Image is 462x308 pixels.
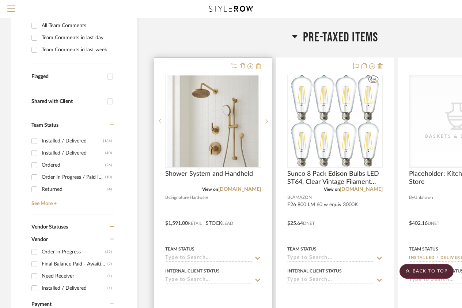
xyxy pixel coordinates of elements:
[291,75,379,167] img: Sunco 8 Pack Edison Bulbs LED ST64, Clear Vintage Filament Waterproof Bulb, 800 LM, 8.5W (60W Equ...
[165,170,253,178] span: Shower System and Handheld
[42,183,107,195] div: Returned
[287,170,383,186] span: Sunco 8 Pack Edison Bulbs LED ST64, Clear Vintage Filament Waterproof Bulb, 800 LM, 8.5W (60W Equ...
[287,246,317,252] div: Team Status
[107,282,112,294] div: (1)
[218,187,261,192] a: [DOMAIN_NAME]
[42,135,103,147] div: Installed / Delivered
[107,258,112,270] div: (2)
[42,159,105,171] div: Ordered
[165,194,170,201] span: By
[42,20,112,31] div: All Team Comments
[31,237,48,242] span: Vendor
[170,194,208,201] span: Signature Hardware
[287,277,374,284] input: Type to Search…
[31,302,52,307] span: Payment
[303,30,378,45] span: Pre-taxed Items
[31,123,58,128] span: Team Status
[292,194,312,201] span: AMAZON
[31,99,103,105] div: Shared with Client
[42,270,107,282] div: Need Receiver
[105,171,112,183] div: (10)
[166,75,261,167] div: 0
[105,246,112,258] div: (42)
[202,187,218,192] span: View on
[42,147,105,159] div: Installed / Delivered
[42,282,107,294] div: Installed / Delivered
[42,44,112,56] div: Team Comments in last week
[165,268,220,274] div: Internal Client Status
[167,75,259,167] img: Shower System and Handheld
[42,258,107,270] div: Final Balance Paid - Awaiting Shipping
[30,195,114,207] a: See More +
[287,194,292,201] span: By
[105,147,112,159] div: (40)
[105,159,112,171] div: (26)
[31,74,103,80] div: Flagged
[107,183,112,195] div: (4)
[340,187,383,192] a: [DOMAIN_NAME]
[287,255,374,262] input: Type to Search…
[103,135,112,147] div: (134)
[31,224,68,230] span: Vendor Statuses
[399,264,454,279] scroll-to-top-button: BACK TO TOP
[42,171,105,183] div: Order In Progress / Paid In Full w/ Freight, No Balance due
[42,32,112,44] div: Team Comments in last day
[287,268,342,274] div: Internal Client Status
[414,194,433,201] span: Unknown
[165,255,252,262] input: Type to Search…
[165,246,194,252] div: Team Status
[165,277,252,284] input: Type to Search…
[409,194,414,201] span: By
[409,246,438,252] div: Team Status
[324,187,340,192] span: View on
[107,270,112,282] div: (1)
[42,246,105,258] div: Order in Progress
